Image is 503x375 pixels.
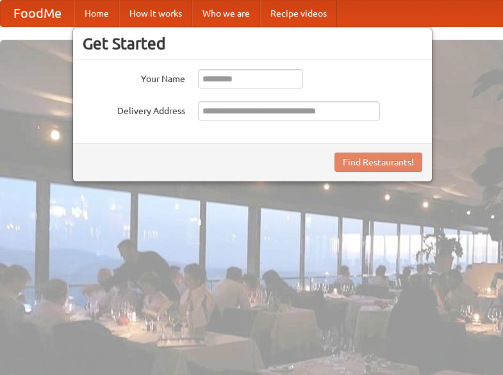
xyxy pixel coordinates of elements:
[83,101,185,117] label: Delivery Address
[192,1,260,26] a: Who we are
[119,1,192,26] a: How it works
[334,153,422,172] button: Find Restaurants!
[83,34,422,53] h3: Get Started
[83,69,185,85] label: Your Name
[74,1,119,26] a: Home
[1,1,74,26] a: FoodMe
[260,1,337,26] a: Recipe videos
